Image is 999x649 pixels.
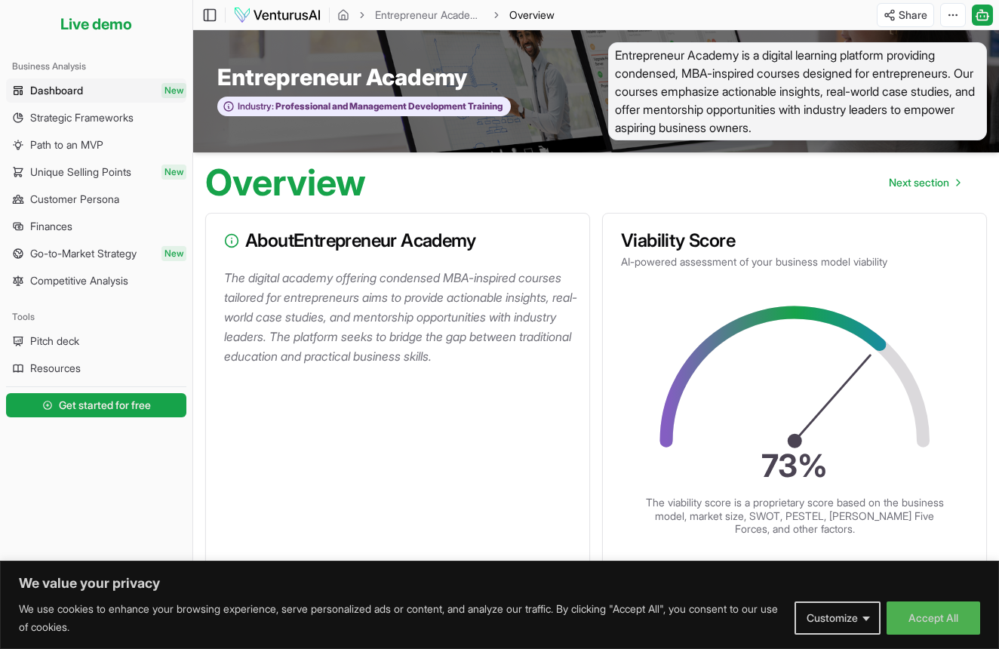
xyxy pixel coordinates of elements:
nav: breadcrumb [337,8,555,23]
span: Entrepreneur Academy [217,63,467,91]
span: Professional and Management Development Training [274,100,503,112]
span: Competitive Analysis [30,273,128,288]
a: Entrepreneur Academy [375,8,484,23]
span: Next section [889,175,949,190]
a: Customer Persona [6,187,186,211]
span: Share [899,8,927,23]
span: Pitch deck [30,334,79,349]
button: Share [877,3,934,27]
span: Entrepreneur Academy is a digital learning platform providing condensed, MBA-inspired courses des... [608,42,987,140]
p: We use cookies to enhance your browsing experience, serve personalized ads or content, and analyz... [19,600,783,636]
span: New [161,246,186,261]
span: New [161,83,186,98]
span: Customer Persona [30,192,119,207]
a: Go-to-Market StrategyNew [6,241,186,266]
span: Path to an MVP [30,137,103,152]
a: DashboardNew [6,78,186,103]
a: Go to next page [877,168,972,198]
p: AI-powered assessment of your business model viability [621,254,968,269]
button: Industry:Professional and Management Development Training [217,97,511,117]
p: The digital academy offering condensed MBA-inspired courses tailored for entrepreneurs aims to pr... [224,268,577,366]
nav: pagination [877,168,972,198]
a: Get started for free [6,390,186,420]
span: Strategic Frameworks [30,110,134,125]
span: Dashboard [30,83,83,98]
a: Pitch deck [6,329,186,353]
button: Customize [795,601,881,635]
h1: Overview [205,165,366,201]
span: Overview [509,8,555,23]
a: Path to an MVP [6,133,186,157]
span: Unique Selling Points [30,165,131,180]
span: Finances [30,219,72,234]
a: Strategic Frameworks [6,106,186,130]
a: Finances [6,214,186,238]
img: logo [233,6,321,24]
h3: About Entrepreneur Academy [224,232,571,250]
p: The viability score is a proprietary score based on the business model, market size, SWOT, PESTEL... [644,496,945,536]
h3: Viability Score [621,232,968,250]
p: We value your privacy [19,574,980,592]
span: New [161,165,186,180]
span: Get started for free [59,398,151,413]
a: Competitive Analysis [6,269,186,293]
a: Resources [6,356,186,380]
button: Accept All [887,601,980,635]
div: Business Analysis [6,54,186,78]
button: Get started for free [6,393,186,417]
a: Unique Selling PointsNew [6,160,186,184]
text: 73 % [761,447,828,484]
span: Industry: [238,100,274,112]
span: Go-to-Market Strategy [30,246,137,261]
span: Resources [30,361,81,376]
div: Tools [6,305,186,329]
